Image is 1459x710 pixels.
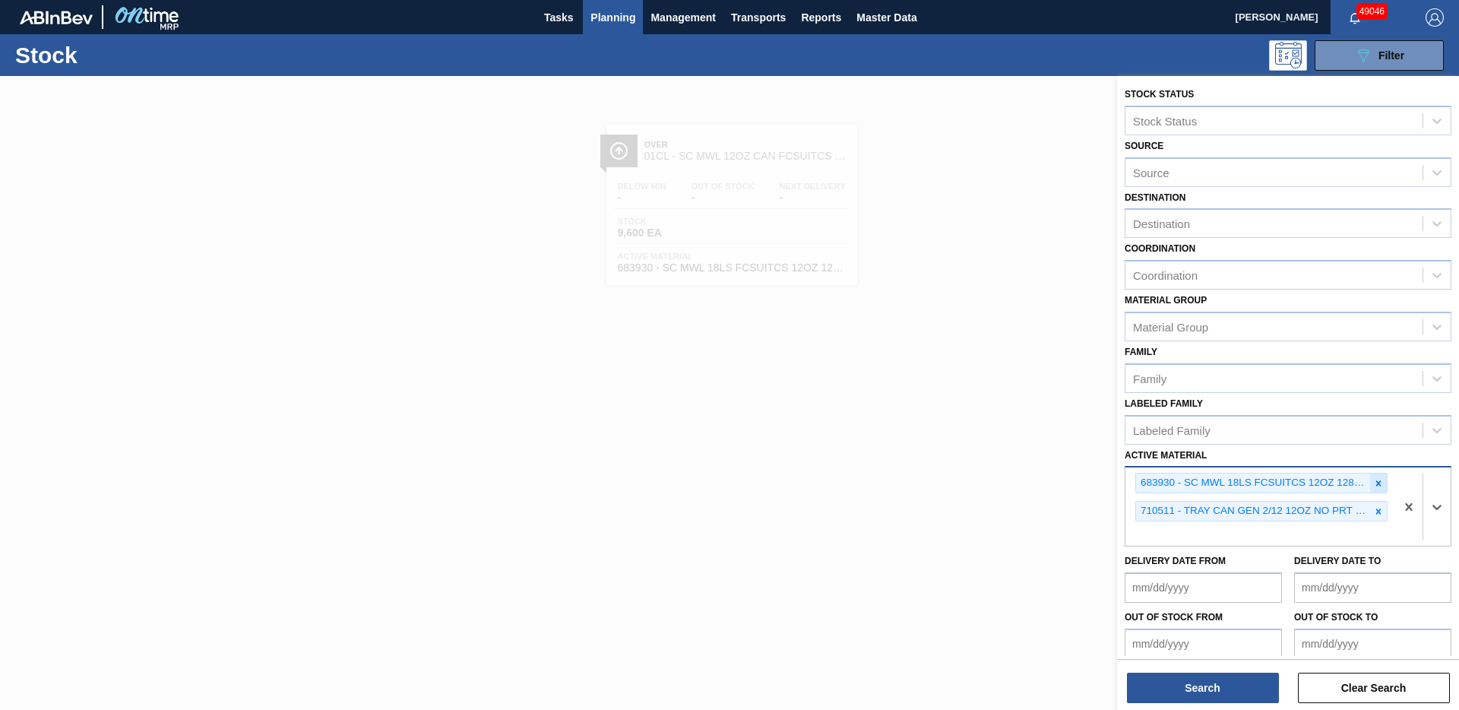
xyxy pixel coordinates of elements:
[542,8,575,27] span: Tasks
[590,8,635,27] span: Planning
[731,8,786,27] span: Transports
[1294,572,1451,603] input: mm/dd/yyyy
[1133,114,1197,127] div: Stock Status
[1269,40,1307,71] div: Programming: no user selected
[1426,8,1444,27] img: Logout
[1125,295,1207,306] label: Material Group
[1125,450,1207,461] label: Active Material
[650,8,716,27] span: Management
[1125,629,1282,659] input: mm/dd/yyyy
[15,46,242,64] h1: Stock
[1133,372,1166,385] div: Family
[1294,629,1451,659] input: mm/dd/yyyy
[1125,243,1195,254] label: Coordination
[1136,474,1370,493] div: 683930 - SC MWL 18LS FCSUITCS 12OZ 1286-U 0325 BE
[1133,269,1198,282] div: Coordination
[20,11,93,24] img: TNhmsLtSVTkK8tSr43FrP2fwEKptu5GPRR3wAAAABJRU5ErkJggg==
[801,8,841,27] span: Reports
[1331,7,1379,28] button: Notifications
[1356,3,1388,20] span: 49046
[1125,556,1226,566] label: Delivery Date from
[1125,141,1163,151] label: Source
[1125,572,1282,603] input: mm/dd/yyyy
[1125,89,1194,100] label: Stock Status
[1125,398,1203,409] label: Labeled Family
[856,8,916,27] span: Master Data
[1125,192,1185,203] label: Destination
[1125,612,1223,623] label: Out of Stock from
[1133,166,1169,179] div: Source
[1125,347,1157,357] label: Family
[1315,40,1444,71] button: Filter
[1136,502,1370,521] div: 710511 - TRAY CAN GEN 2/12 12OZ NO PRT CORRUGAT 1
[1294,612,1378,623] label: Out of Stock to
[1133,217,1190,230] div: Destination
[1378,49,1404,62] span: Filter
[1294,556,1381,566] label: Delivery Date to
[1133,320,1208,333] div: Material Group
[1133,423,1211,436] div: Labeled Family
